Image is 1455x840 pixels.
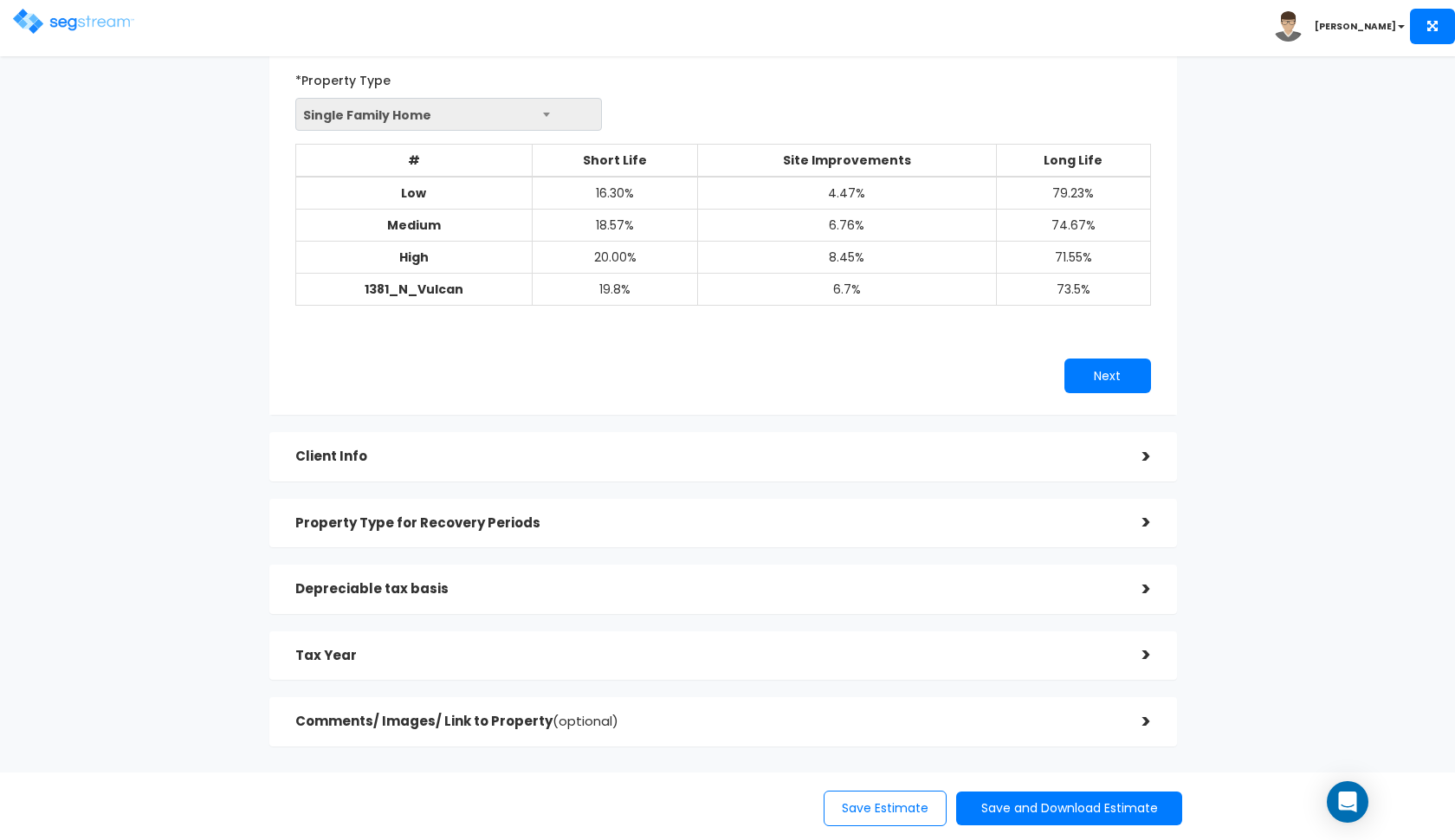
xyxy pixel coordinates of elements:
[996,274,1150,306] td: 73.5%
[533,177,697,210] td: 16.30%
[295,449,1116,464] h5: Client Info
[296,99,602,132] span: Single Family Home
[996,242,1150,274] td: 71.55%
[697,210,996,242] td: 6.76%
[1064,359,1151,393] button: Next
[399,249,429,266] b: High
[533,274,697,306] td: 19.8%
[401,184,426,202] b: Low
[1273,11,1303,42] img: avatar.png
[295,649,1116,663] h5: Tax Year
[1116,509,1151,536] div: >
[1116,708,1151,735] div: >
[1327,781,1368,823] div: Open Intercom Messenger
[996,210,1150,242] td: 74.67%
[533,242,697,274] td: 20.00%
[697,274,996,306] td: 6.7%
[295,516,1116,531] h5: Property Type for Recovery Periods
[295,714,1116,729] h5: Comments/ Images/ Link to Property
[295,98,603,131] span: Single Family Home
[533,145,697,178] th: Short Life
[1116,642,1151,669] div: >
[533,210,697,242] td: 18.57%
[996,145,1150,178] th: Long Life
[365,281,463,298] b: 1381_N_Vulcan
[824,791,947,826] button: Save Estimate
[13,9,134,34] img: logo.png
[1116,443,1151,470] div: >
[295,582,1116,597] h5: Depreciable tax basis
[697,242,996,274] td: 8.45%
[697,177,996,210] td: 4.47%
[1116,576,1151,603] div: >
[956,792,1182,825] button: Save and Download Estimate
[387,216,441,234] b: Medium
[295,145,533,178] th: #
[697,145,996,178] th: Site Improvements
[295,66,391,89] label: *Property Type
[1315,20,1396,33] b: [PERSON_NAME]
[553,712,618,730] span: (optional)
[996,177,1150,210] td: 79.23%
